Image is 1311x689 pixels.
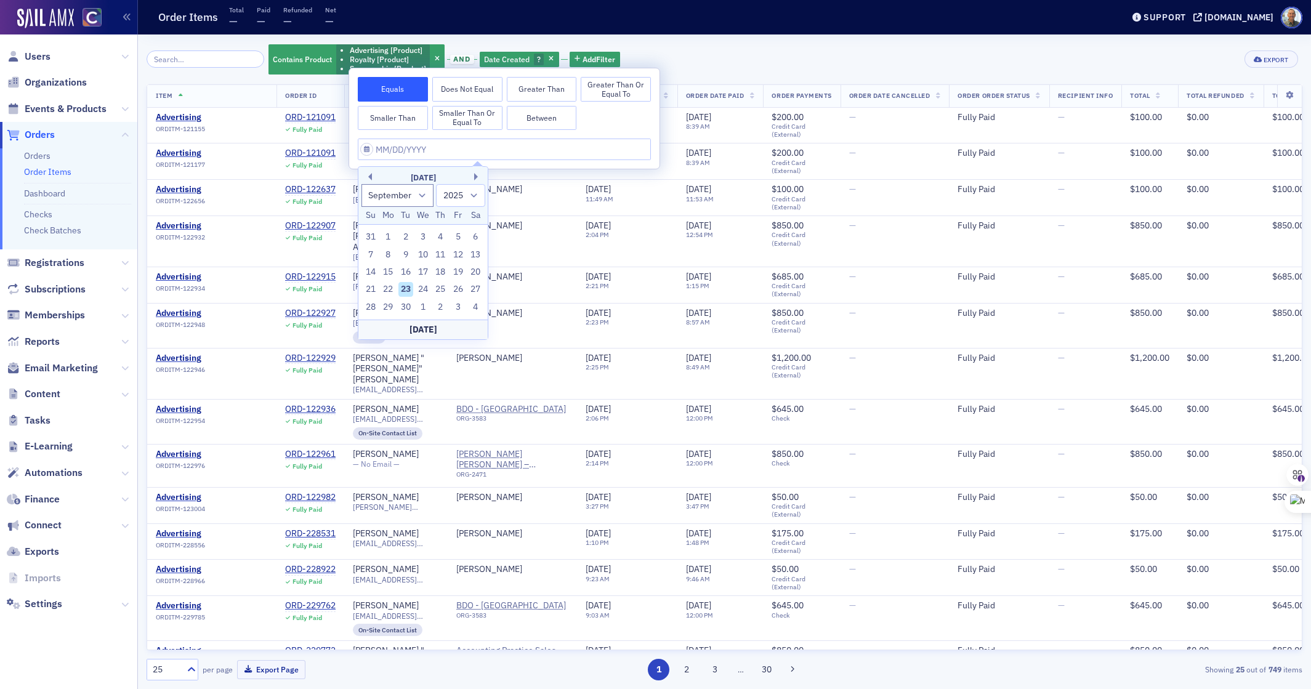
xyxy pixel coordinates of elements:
div: Choose Wednesday, September 24th, 2025 [416,282,430,297]
span: Users [25,50,50,63]
a: E-Learning [7,440,73,453]
div: Choose Wednesday, October 1st, 2025 [416,300,430,315]
a: Events & Products [7,102,107,116]
a: Content [7,387,60,401]
div: Choose Tuesday, September 23rd, 2025 [398,282,413,297]
div: Choose Tuesday, September 2nd, 2025 [398,230,413,244]
div: Choose Sunday, September 7th, 2025 [363,248,378,262]
a: Reports [7,335,60,349]
span: Organizations [25,76,87,89]
div: Choose Thursday, September 25th, 2025 [434,282,448,297]
a: Memberships [7,308,85,322]
div: Choose Saturday, September 20th, 2025 [468,265,483,280]
a: Automations [7,466,83,480]
span: Subscriptions [25,283,86,296]
div: Choose Saturday, September 6th, 2025 [468,230,483,244]
a: Settings [7,597,62,611]
a: Imports [7,571,61,585]
button: Greater Than [507,77,577,102]
span: Finance [25,493,60,506]
div: Sa [468,208,483,223]
a: Orders [7,128,55,142]
div: Choose Monday, September 15th, 2025 [381,265,395,280]
button: Previous Month [365,173,372,180]
div: Choose Wednesday, September 17th, 2025 [416,265,430,280]
div: Choose Monday, September 1st, 2025 [381,230,395,244]
div: Choose Sunday, September 21st, 2025 [363,282,378,297]
span: Content [25,387,60,401]
a: Connect [7,518,62,532]
a: Check Batches [24,225,81,236]
div: Choose Monday, September 8th, 2025 [381,248,395,262]
span: Memberships [25,308,85,322]
a: Finance [7,493,60,506]
div: Choose Sunday, September 14th, 2025 [363,265,378,280]
span: Imports [25,571,61,585]
div: Mo [381,208,395,223]
a: Tasks [7,414,50,427]
div: Su [363,208,378,223]
button: Equals [358,77,428,102]
span: Settings [25,597,62,611]
a: Organizations [7,76,87,89]
div: We [416,208,430,223]
span: Automations [25,466,83,480]
a: Registrations [7,256,84,270]
a: Order Items [24,166,71,177]
div: Choose Tuesday, September 9th, 2025 [398,248,413,262]
a: Exports [7,545,59,558]
div: Choose Friday, September 12th, 2025 [451,248,466,262]
div: Choose Thursday, October 2nd, 2025 [434,300,448,315]
div: Choose Thursday, September 11th, 2025 [434,248,448,262]
div: Choose Monday, September 22nd, 2025 [381,282,395,297]
button: Next Month [474,173,482,180]
div: Choose Thursday, September 4th, 2025 [434,230,448,244]
span: Tasks [25,414,50,427]
button: Smaller Than or Equal To [432,106,502,131]
div: month 2025-09 [362,228,485,316]
div: Choose Saturday, October 4th, 2025 [468,300,483,315]
div: Choose Thursday, September 18th, 2025 [434,265,448,280]
span: Orders [25,128,55,142]
span: Reports [25,335,60,349]
button: Between [507,106,577,131]
span: Registrations [25,256,84,270]
div: Choose Tuesday, September 16th, 2025 [398,265,413,280]
a: Email Marketing [7,361,98,375]
div: Th [434,208,448,223]
div: Choose Friday, September 26th, 2025 [451,282,466,297]
a: View Homepage [74,8,102,29]
div: [DATE] [358,320,488,339]
span: Events & Products [25,102,107,116]
button: Greater Than or Equal To [581,77,651,102]
div: Fr [451,208,466,223]
a: Checks [24,209,52,220]
span: Connect [25,518,62,532]
div: Choose Saturday, September 13th, 2025 [468,248,483,262]
img: SailAMX [83,8,102,27]
a: Orders [24,150,50,161]
img: SailAMX [17,9,74,28]
div: Choose Wednesday, September 10th, 2025 [416,248,430,262]
input: MM/DD/YYYY [358,139,651,160]
div: Choose Saturday, September 27th, 2025 [468,282,483,297]
div: Choose Sunday, September 28th, 2025 [363,300,378,315]
div: Choose Monday, September 29th, 2025 [381,300,395,315]
span: Email Marketing [25,361,98,375]
div: Choose Sunday, August 31st, 2025 [363,230,378,244]
a: Dashboard [24,188,65,199]
div: [DATE] [358,172,488,184]
button: Smaller Than [358,106,428,131]
a: Subscriptions [7,283,86,296]
span: Exports [25,545,59,558]
span: E-Learning [25,440,73,453]
div: Choose Friday, September 5th, 2025 [451,230,466,244]
div: Tu [398,208,413,223]
div: Choose Friday, October 3rd, 2025 [451,300,466,315]
a: Users [7,50,50,63]
div: Choose Wednesday, September 3rd, 2025 [416,230,430,244]
div: Choose Friday, September 19th, 2025 [451,265,466,280]
button: Does Not Equal [432,77,502,102]
div: Choose Tuesday, September 30th, 2025 [398,300,413,315]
